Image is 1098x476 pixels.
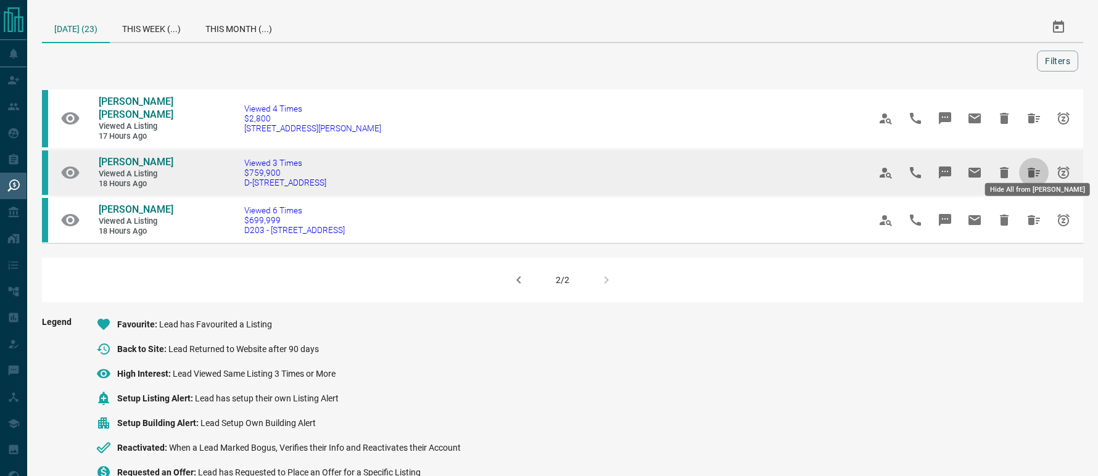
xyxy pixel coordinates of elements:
span: Snooze [1049,205,1078,235]
span: Hide [989,104,1019,133]
span: Email [960,205,989,235]
div: This Week (...) [110,12,193,42]
span: Snooze [1049,158,1078,187]
span: Lead has Favourited a Listing [159,319,272,329]
span: Lead Viewed Same Listing 3 Times or More [173,369,336,379]
span: Hide [989,158,1019,187]
span: Back to Site [117,344,168,354]
span: View Profile [871,104,901,133]
button: Select Date Range [1044,12,1073,42]
span: Lead Returned to Website after 90 days [168,344,319,354]
button: Filters [1037,51,1078,72]
span: Call [901,158,930,187]
div: This Month (...) [193,12,284,42]
span: View Profile [871,205,901,235]
span: When a Lead Marked Bogus, Verifies their Info and Reactivates their Account [169,443,461,453]
a: Viewed 6 Times$699,999D203 - [STREET_ADDRESS] [244,205,345,235]
span: Lead Setup Own Building Alert [200,418,316,428]
span: [PERSON_NAME] [99,156,173,168]
span: [PERSON_NAME] [PERSON_NAME] [99,96,173,120]
a: [PERSON_NAME] [PERSON_NAME] [99,96,173,121]
span: 18 hours ago [99,226,173,237]
span: Viewed 6 Times [244,205,345,215]
a: Viewed 4 Times$2,800[STREET_ADDRESS][PERSON_NAME] [244,104,381,133]
a: [PERSON_NAME] [99,203,173,216]
span: Call [901,205,930,235]
span: Snooze [1049,104,1078,133]
span: D-[STREET_ADDRESS] [244,178,326,187]
div: condos.ca [42,198,48,242]
span: High Interest [117,369,173,379]
div: Hide All from [PERSON_NAME] [985,183,1090,196]
span: Setup Building Alert [117,418,200,428]
span: 17 hours ago [99,131,173,142]
span: Viewed a Listing [99,169,173,179]
span: 18 hours ago [99,179,173,189]
span: Message [930,104,960,133]
span: Favourite [117,319,159,329]
span: $699,999 [244,215,345,225]
span: $2,800 [244,113,381,123]
span: Viewed a Listing [99,216,173,227]
div: 2/2 [556,275,569,285]
span: Hide All from Meg R-J [1019,104,1049,133]
div: condos.ca [42,90,48,147]
span: [STREET_ADDRESS][PERSON_NAME] [244,123,381,133]
span: Lead has setup their own Listing Alert [195,393,339,403]
span: D203 - [STREET_ADDRESS] [244,225,345,235]
a: Viewed 3 Times$759,900D-[STREET_ADDRESS] [244,158,326,187]
span: Viewed 3 Times [244,158,326,168]
a: [PERSON_NAME] [99,156,173,169]
span: Email [960,158,989,187]
span: View Profile [871,158,901,187]
span: Hide All from Pat Presutti [1019,205,1049,235]
div: [DATE] (23) [42,12,110,43]
div: condos.ca [42,150,48,195]
span: Message [930,205,960,235]
span: $759,900 [244,168,326,178]
span: Viewed a Listing [99,121,173,132]
span: Viewed 4 Times [244,104,381,113]
span: Email [960,104,989,133]
span: Call [901,104,930,133]
span: Message [930,158,960,187]
span: Setup Listing Alert [117,393,195,403]
span: Hide All from Pat Presutti [1019,158,1049,187]
span: Hide [989,205,1019,235]
span: [PERSON_NAME] [99,203,173,215]
span: Reactivated [117,443,169,453]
